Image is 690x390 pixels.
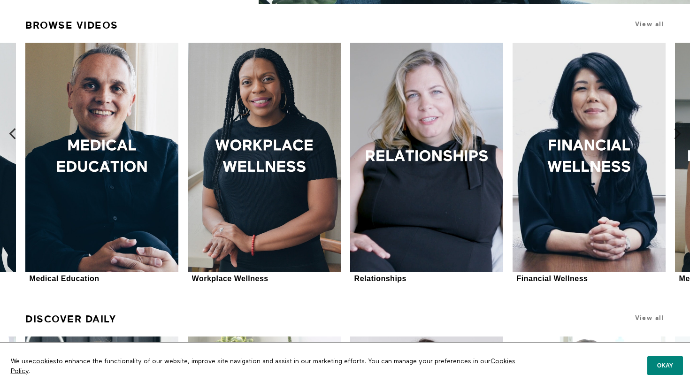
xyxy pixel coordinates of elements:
a: Cookies Policy [11,358,515,374]
a: RelationshipsRelationships [350,43,503,284]
div: Medical Education [30,274,100,283]
a: Browse Videos [25,15,118,35]
a: View all [635,21,664,28]
a: Medical EducationMedical Education [25,43,178,284]
div: Relationships [354,274,406,283]
button: Okay [647,356,683,375]
a: cookies [32,358,56,365]
div: Workplace Wellness [192,274,268,283]
p: We use to enhance the functionality of our website, improve site navigation and assist in our mar... [4,350,542,383]
a: Financial WellnessFinancial Wellness [513,43,665,284]
div: Financial Wellness [517,274,588,283]
a: Workplace WellnessWorkplace Wellness [188,43,340,284]
a: View all [635,314,664,321]
a: Discover Daily [25,309,116,329]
